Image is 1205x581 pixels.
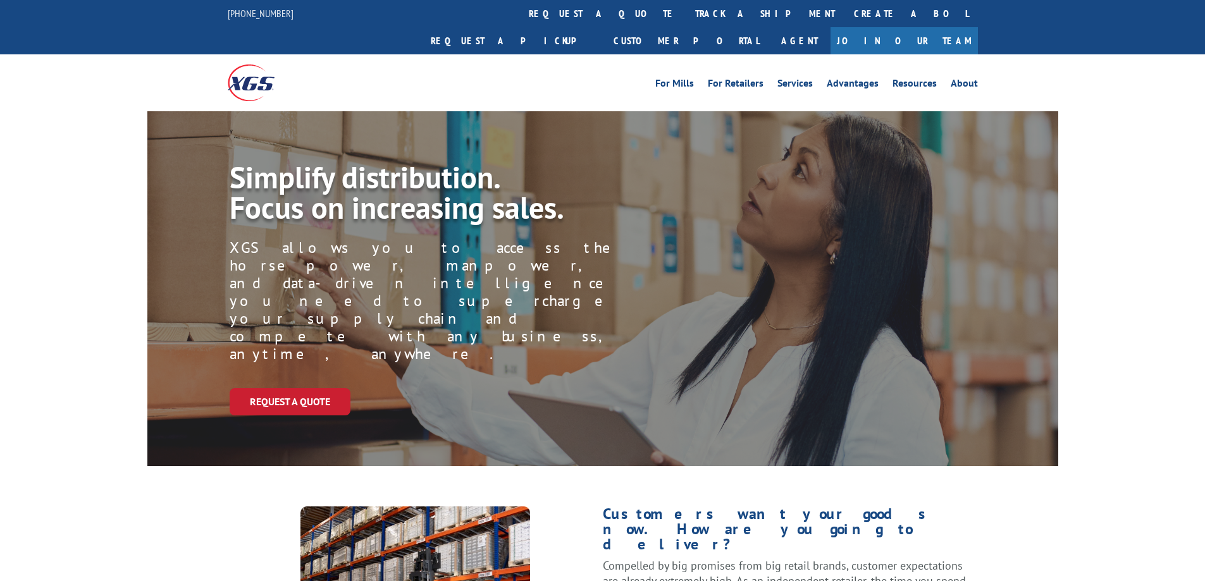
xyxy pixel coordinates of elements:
[893,78,937,92] a: Resources
[708,78,763,92] a: For Retailers
[777,78,813,92] a: Services
[230,239,633,363] p: XGS allows you to access the horsepower, manpower, and data-driven intelligence you need to super...
[769,27,831,54] a: Agent
[421,27,604,54] a: Request a pickup
[655,78,694,92] a: For Mills
[604,27,769,54] a: Customer Portal
[230,388,350,415] a: Request a Quote
[951,78,978,92] a: About
[230,162,615,229] h1: Simplify distribution. Focus on increasing sales.
[827,78,879,92] a: Advantages
[603,506,978,558] h1: Customers want your goods now. How are you going to deliver?
[831,27,978,54] a: Join Our Team
[228,7,294,20] a: [PHONE_NUMBER]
